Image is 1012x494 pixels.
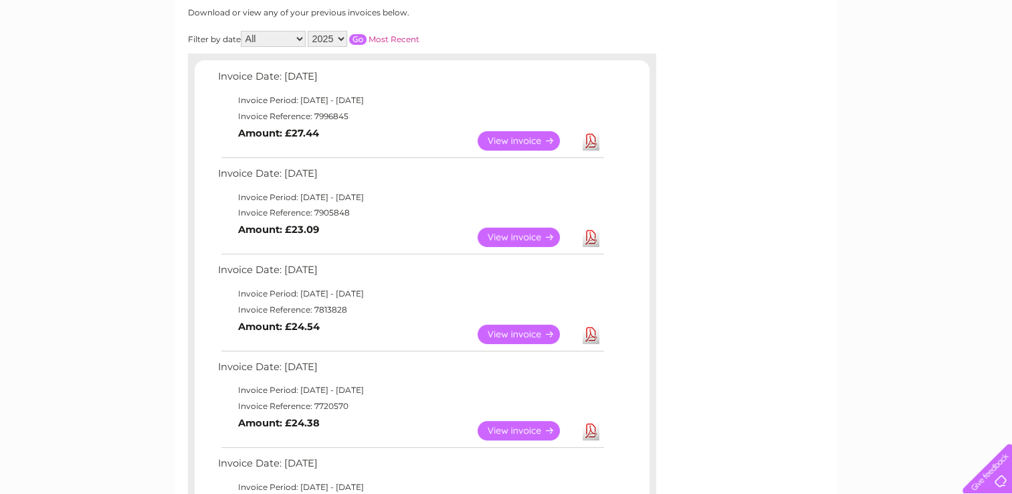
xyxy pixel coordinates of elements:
[188,8,539,17] div: Download or view any of your previous invoices below.
[238,321,320,333] b: Amount: £24.54
[215,68,606,92] td: Invoice Date: [DATE]
[215,165,606,189] td: Invoice Date: [DATE]
[215,205,606,221] td: Invoice Reference: 7905848
[923,57,956,67] a: Contact
[215,382,606,398] td: Invoice Period: [DATE] - [DATE]
[583,325,599,344] a: Download
[238,224,319,236] b: Amount: £23.09
[215,189,606,205] td: Invoice Period: [DATE] - [DATE]
[478,228,576,247] a: View
[188,31,539,47] div: Filter by date
[215,358,606,383] td: Invoice Date: [DATE]
[583,228,599,247] a: Download
[215,92,606,108] td: Invoice Period: [DATE] - [DATE]
[215,302,606,318] td: Invoice Reference: 7813828
[968,57,999,67] a: Log out
[215,261,606,286] td: Invoice Date: [DATE]
[478,421,576,440] a: View
[847,57,888,67] a: Telecoms
[191,7,823,65] div: Clear Business is a trading name of Verastar Limited (registered in [GEOGRAPHIC_DATA] No. 3667643...
[369,34,419,44] a: Most Recent
[215,108,606,125] td: Invoice Reference: 7996845
[215,455,606,479] td: Invoice Date: [DATE]
[215,286,606,302] td: Invoice Period: [DATE] - [DATE]
[583,131,599,151] a: Download
[238,127,319,139] b: Amount: £27.44
[777,57,802,67] a: Water
[478,131,576,151] a: View
[810,57,839,67] a: Energy
[583,421,599,440] a: Download
[35,35,104,76] img: logo.png
[215,398,606,414] td: Invoice Reference: 7720570
[896,57,915,67] a: Blog
[760,7,852,23] a: 0333 014 3131
[478,325,576,344] a: View
[238,417,320,429] b: Amount: £24.38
